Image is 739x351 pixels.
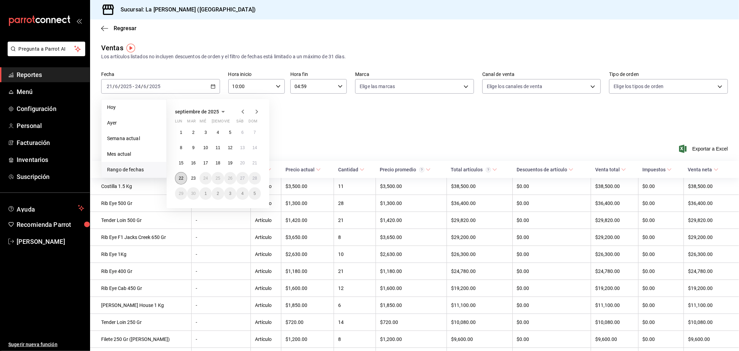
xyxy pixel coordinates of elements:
[591,263,638,280] td: $24,780.00
[360,83,395,90] span: Elige las marcas
[180,145,182,150] abbr: 8 de septiembre de 2025
[512,297,591,314] td: $0.00
[191,176,195,181] abbr: 23 de septiembre de 2025
[249,142,261,154] button: 14 de septiembre de 2025
[376,246,447,263] td: $2,630.00
[215,145,220,150] abbr: 11 de septiembre de 2025
[281,331,334,348] td: $1,200.00
[200,172,212,185] button: 24 de septiembre de 2025
[192,280,251,297] td: -
[17,220,84,229] span: Recomienda Parrot
[175,119,182,126] abbr: lunes
[107,104,161,111] span: Hoy
[447,263,512,280] td: $24,780.00
[203,161,208,165] abbr: 17 de septiembre de 2025
[512,195,591,212] td: $0.00
[251,212,281,229] td: Artículo
[113,84,115,89] span: /
[240,145,245,150] abbr: 13 de septiembre de 2025
[591,280,638,297] td: $19,200.00
[215,176,220,181] abbr: 25 de septiembre de 2025
[591,314,638,331] td: $10,080.00
[212,157,224,169] button: 18 de septiembre de 2025
[101,43,123,53] div: Ventas
[591,297,638,314] td: $11,100.00
[334,263,376,280] td: 21
[114,25,137,32] span: Regresar
[200,142,212,154] button: 10 de septiembre de 2025
[591,195,638,212] td: $36,400.00
[217,191,219,196] abbr: 2 de octubre de 2025
[17,138,84,147] span: Facturación
[376,297,447,314] td: $1,850.00
[212,187,224,200] button: 2 de octubre de 2025
[251,331,281,348] td: Artículo
[376,314,447,331] td: $720.00
[684,280,739,297] td: $19,200.00
[76,18,82,24] button: open_drawer_menu
[149,84,161,89] input: ----
[334,178,376,195] td: 11
[638,331,684,348] td: $0.00
[614,83,663,90] span: Elige los tipos de orden
[254,191,256,196] abbr: 5 de octubre de 2025
[251,297,281,314] td: Artículo
[224,142,236,154] button: 12 de septiembre de 2025
[228,145,232,150] abbr: 12 de septiembre de 2025
[591,331,638,348] td: $9,600.00
[90,331,192,348] td: Filete 250 Gr ([PERSON_NAME])
[281,229,334,246] td: $3,650.00
[200,119,206,126] abbr: miércoles
[19,45,74,53] span: Pregunta a Parrot AI
[447,212,512,229] td: $29,820.00
[334,195,376,212] td: 28
[249,126,261,139] button: 7 de septiembre de 2025
[101,53,728,60] div: Los artículos listados no incluyen descuentos de orden y el filtro de fechas está limitado a un m...
[447,331,512,348] td: $9,600.00
[595,167,620,172] div: Venta total
[334,331,376,348] td: 8
[229,191,231,196] abbr: 3 de octubre de 2025
[126,44,135,52] button: Tooltip marker
[451,167,497,172] span: Total artículos
[90,178,192,195] td: Costilla 1.5 Kg
[334,314,376,331] td: 14
[251,280,281,297] td: Artículo
[240,161,245,165] abbr: 20 de septiembre de 2025
[107,151,161,158] span: Mes actual
[191,161,195,165] abbr: 16 de septiembre de 2025
[17,237,84,246] span: [PERSON_NAME]
[688,167,719,172] span: Venta neta
[175,187,187,200] button: 29 de septiembre de 2025
[376,263,447,280] td: $1,180.00
[447,297,512,314] td: $11,100.00
[376,331,447,348] td: $1,200.00
[90,280,192,297] td: Rib Eye Cab 450 Gr
[228,176,232,181] abbr: 26 de septiembre de 2025
[236,172,248,185] button: 27 de septiembre de 2025
[642,167,672,172] span: Impuestos
[240,176,245,181] abbr: 27 de septiembre de 2025
[684,212,739,229] td: $29,820.00
[236,157,248,169] button: 20 de septiembre de 2025
[254,130,256,135] abbr: 7 de septiembre de 2025
[175,157,187,169] button: 15 de septiembre de 2025
[120,84,132,89] input: ----
[517,167,573,172] span: Descuentos de artículo
[115,6,256,14] h3: Sucursal: La [PERSON_NAME] ([GEOGRAPHIC_DATA])
[447,229,512,246] td: $29,200.00
[179,191,183,196] abbr: 29 de septiembre de 2025
[638,212,684,229] td: $0.00
[17,104,84,113] span: Configuración
[684,331,739,348] td: $9,600.00
[191,191,195,196] abbr: 30 de septiembre de 2025
[192,331,251,348] td: -
[101,72,220,77] label: Fecha
[684,263,739,280] td: $24,780.00
[187,119,195,126] abbr: martes
[688,167,712,172] div: Venta neta
[241,191,244,196] abbr: 4 de octubre de 2025
[101,25,137,32] button: Regresar
[236,119,244,126] abbr: sábado
[684,195,739,212] td: $36,400.00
